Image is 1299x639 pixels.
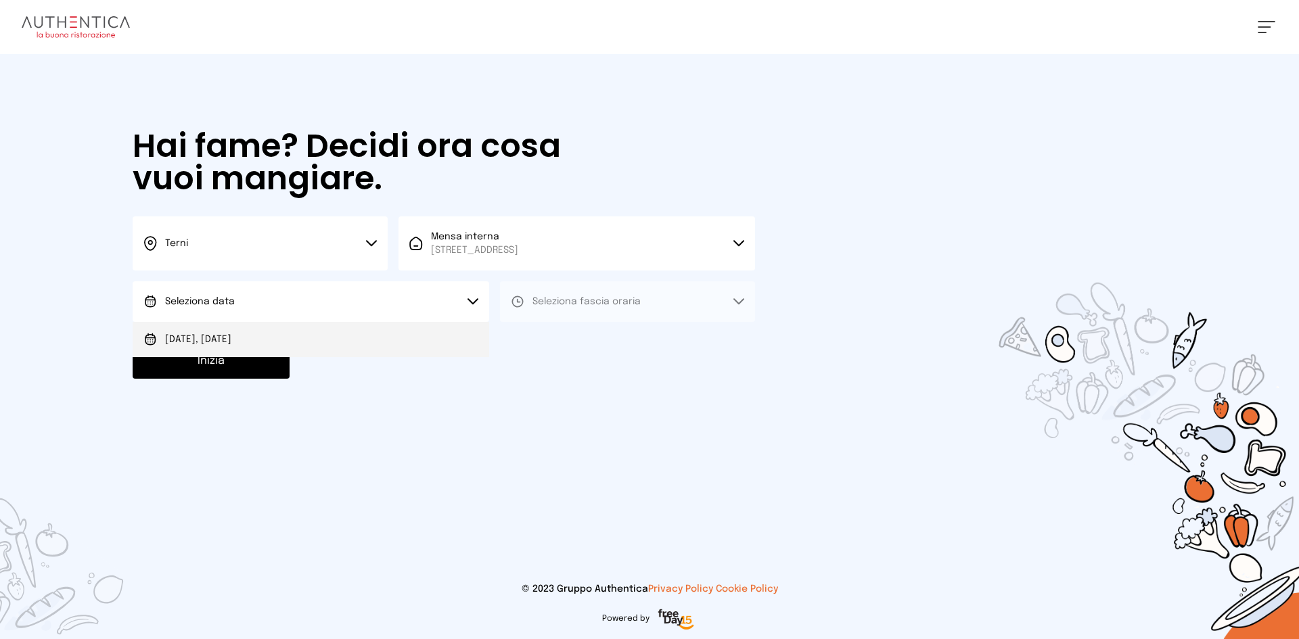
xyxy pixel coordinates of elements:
button: Inizia [133,344,290,379]
button: Seleziona fascia oraria [500,281,755,322]
p: © 2023 Gruppo Authentica [22,582,1277,596]
span: Seleziona data [165,297,235,306]
span: Powered by [602,613,649,624]
a: Privacy Policy [648,584,713,594]
img: logo-freeday.3e08031.png [655,607,698,634]
span: Seleziona fascia oraria [532,297,641,306]
a: Cookie Policy [716,584,778,594]
span: [DATE], [DATE] [165,333,231,346]
button: Seleziona data [133,281,489,322]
